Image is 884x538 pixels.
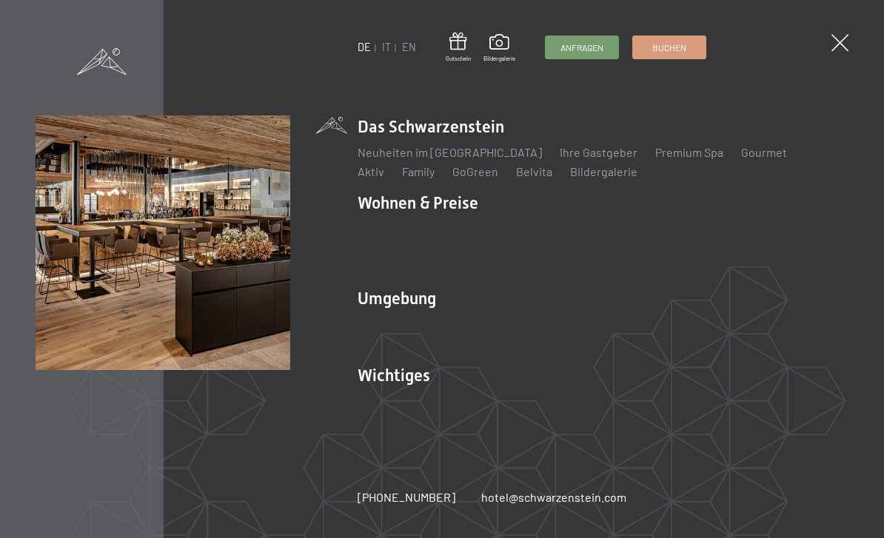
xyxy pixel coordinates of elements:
[560,145,637,159] a: Ihre Gastgeber
[483,34,515,62] a: Bildergalerie
[560,41,603,54] span: Anfragen
[652,41,686,54] span: Buchen
[481,489,626,505] a: hotel@schwarzenstein.com
[358,489,455,505] a: [PHONE_NUMBER]
[516,164,552,178] a: Belvita
[483,55,515,63] span: Bildergalerie
[546,36,618,58] a: Anfragen
[655,145,723,159] a: Premium Spa
[382,41,391,53] a: IT
[741,145,787,159] a: Gourmet
[402,164,435,178] a: Family
[358,41,371,53] a: DE
[633,36,706,58] a: Buchen
[570,164,637,178] a: Bildergalerie
[446,55,471,63] span: Gutschein
[402,41,416,53] a: EN
[446,33,471,63] a: Gutschein
[358,164,384,178] a: Aktiv
[36,115,290,370] img: Wellnesshotel Südtirol SCHWARZENSTEIN - Wellnessurlaub in den Alpen, Wandern und Wellness
[358,145,542,159] a: Neuheiten im [GEOGRAPHIC_DATA]
[358,490,455,504] span: [PHONE_NUMBER]
[452,164,498,178] a: GoGreen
